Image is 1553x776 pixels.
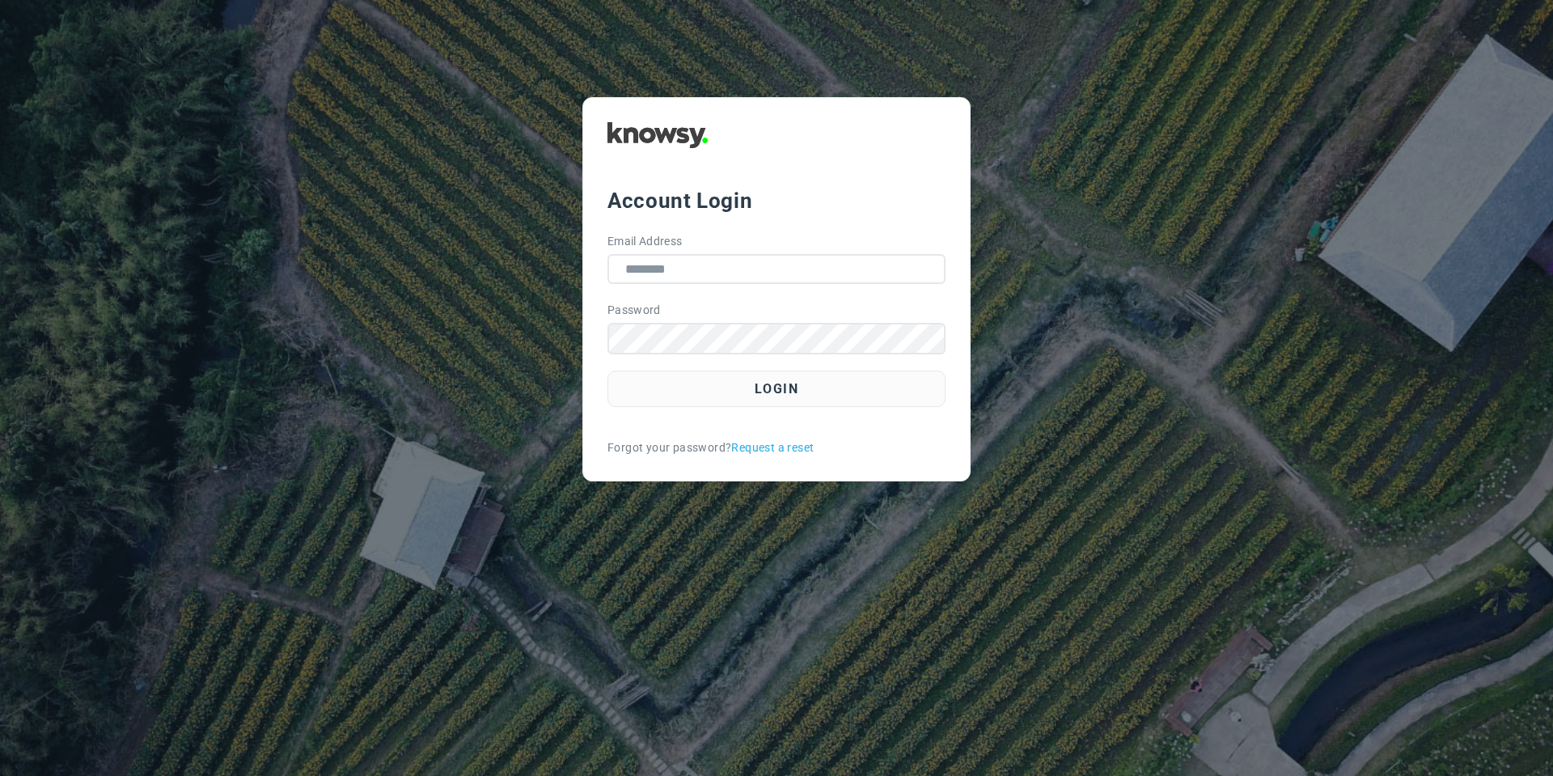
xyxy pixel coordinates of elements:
[607,233,683,250] label: Email Address
[607,186,946,215] div: Account Login
[607,371,946,407] button: Login
[607,439,946,456] div: Forgot your password?
[607,302,661,319] label: Password
[731,439,814,456] a: Request a reset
